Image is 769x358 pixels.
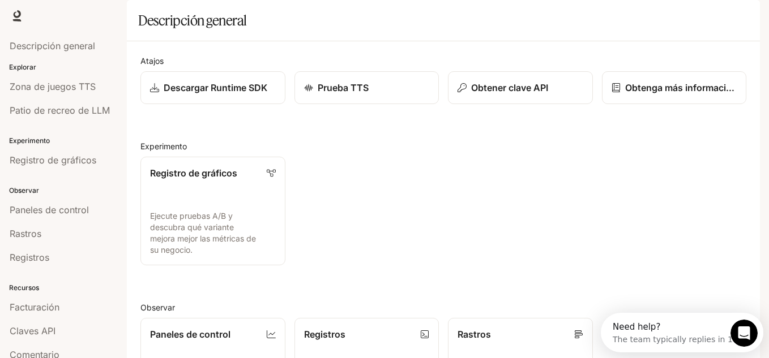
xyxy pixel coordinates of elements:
[294,71,439,104] a: Prueba TTS
[471,82,548,93] font: Obtener clave API
[601,313,763,352] iframe: Intercom live chat discovery launcher
[304,329,345,340] font: Registros
[140,141,187,151] font: Experimento
[138,12,247,29] font: Descripción general
[318,82,369,93] font: Prueba TTS
[12,19,137,31] div: The team typically replies in 1d
[730,320,758,347] iframe: Intercom live chat
[140,157,285,265] a: Registro de gráficosEjecute pruebas A/B y descubra qué variante mejora mejor las métricas de su n...
[12,10,137,19] div: Need help?
[150,329,230,340] font: Paneles de control
[150,167,237,179] font: Registro de gráficos
[140,71,285,104] a: Descargar Runtime SDK
[5,5,170,36] div: Open Intercom Messenger
[164,82,267,93] font: Descargar Runtime SDK
[458,329,491,340] font: Rastros
[140,303,175,312] font: Observar
[150,211,256,255] font: Ejecute pruebas A/B y descubra qué variante mejora mejor las métricas de su negocio.
[140,56,164,66] font: Atajos
[448,71,593,104] button: Obtener clave API
[602,71,747,104] a: Obtenga más información sobre el tiempo de ejecución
